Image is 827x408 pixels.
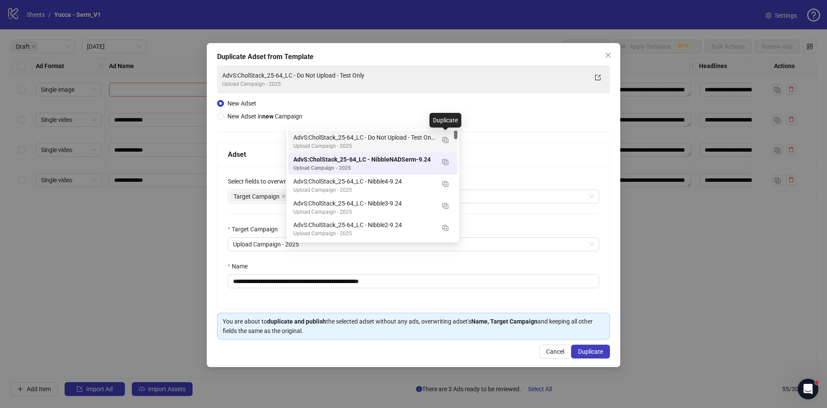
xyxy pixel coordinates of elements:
button: Duplicate [438,220,452,234]
div: Ethel says… [7,244,165,274]
a: Missing ad copies [45,29,127,47]
span: Upload Campaign - 2025 [233,238,594,251]
div: Upload Campaign - 2025 [293,208,435,216]
div: Ethel says… [7,156,165,244]
label: Name [228,262,253,271]
img: Profile image for Laura [25,5,38,19]
div: You are about to the selected adset without any ads, overwriting adset's and keeping all other fi... [223,317,604,336]
div: Upload Campaign - 2025 [293,142,435,150]
button: Duplicate [438,177,452,190]
div: AdvS:CholStack_25-64_LC - NibbleNADSerm-9.24 [288,153,457,174]
div: AdvS:CholStack_25-64_LC - Do Not Upload - Test Only [222,71,588,80]
img: Duplicate [442,181,448,187]
div: Upload Campaign - 2025 [222,80,588,88]
img: Duplicate [442,225,448,231]
img: Duplicate [442,137,448,143]
span: Target Campaign [230,191,288,202]
label: Target Campaign [228,224,283,234]
button: Cancel [539,345,571,358]
div: AdvS:CholStack_25-64_LC - NibbleNADSerm-9.24 [293,155,435,164]
div: AdvS:CholStack_25-64_LC - Do Not Upload - Test Only [288,131,457,153]
div: AdvS:CholStack_25-64_LC - Nibble4-9.24 [288,174,457,196]
div: AdvS:CholStack_25-64_LC - Nibble3-9.24 [288,196,457,218]
span: export [595,75,601,81]
button: Gif picker [27,282,34,289]
button: Emoji picker [13,282,20,289]
div: [PERSON_NAME] • 44m ago [14,80,87,85]
span: close [281,194,286,199]
div: AdvS:CholStack_25-64_LC - Do Not Upload - Test Only [293,133,435,142]
div: AdvS:CholStack_25-64_LC - Nibble2-9.24 [293,220,435,230]
strong: Name, Target Campaign [471,318,538,325]
button: Send a message… [148,279,162,293]
span: New Adset [227,100,256,107]
div: Hi [PERSON_NAME], no modification has been made. We also did another test ad since we suspect tha... [31,94,165,155]
button: Close [601,48,615,62]
span: Duplicate [578,348,603,355]
img: Duplicate [442,203,448,209]
button: Home [135,3,151,20]
div: AdvS:CholStack_25-64_LC - Nibble4-9.24 [293,177,435,186]
iframe: Intercom live chat [798,379,818,399]
img: Duplicate [442,159,448,165]
div: 120232058852470738 [90,249,159,258]
h1: [PERSON_NAME] [42,4,98,11]
button: go back [6,3,22,20]
button: Duplicate [438,133,452,146]
strong: duplicate and publish [267,318,326,325]
div: Adset [228,149,599,160]
button: Upload attachment [41,282,48,289]
span: Missing ad copies [64,35,120,42]
div: Hi [PERSON_NAME], no modification has been made. We also did another test ad since we suspect tha... [38,99,159,150]
span: Target Campaign [233,192,280,201]
div: AdvS:CholStack_25-64_LC - Nibble3-9.24 [293,199,435,208]
span: New Adset in Campaign [227,113,302,120]
div: Ethel says… [7,94,165,156]
strong: new [262,113,274,120]
div: 120232058852470738 [83,244,165,263]
button: Duplicate [438,155,452,168]
div: Upload Campaign - 2025 [293,164,435,172]
span: Cancel [546,348,564,355]
div: Thanks so much! [14,65,134,73]
div: Close [151,3,167,19]
textarea: Message… [7,264,165,279]
div: Upload Campaign - 2025 [293,186,435,194]
p: Active in the last 15m [42,11,103,19]
div: AdvS:CholStack_25-64_LC - Nibble1-9.24 [288,240,457,262]
div: Upload Campaign - 2025 [293,230,435,238]
button: Start recording [55,282,62,289]
button: Duplicate [438,199,452,212]
div: AdvS:CholStack_25-64_LC - Nibble2-9.24 [288,218,457,240]
div: Duplicate Adset from Template [217,52,610,62]
button: Duplicate [571,345,610,358]
span: close [605,52,612,59]
div: Duplicate [429,113,461,128]
input: Name [228,274,599,288]
label: Select fields to overwrite [228,177,298,186]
